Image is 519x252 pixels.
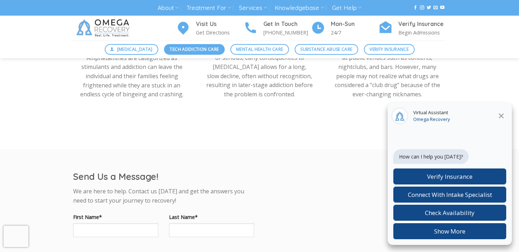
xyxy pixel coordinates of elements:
[169,213,254,221] label: Last Name*
[331,28,378,37] p: 24/7
[398,28,446,37] p: Begin Admissions
[73,187,254,205] p: We are here to help. Contact us [DATE] and get the answers you need to start your journey to reco...
[73,16,135,41] img: Omega Recovery
[170,46,219,53] span: Tech Addiction Care
[236,46,283,53] span: Mental Health Care
[300,46,352,53] span: Substance Abuse Care
[334,44,441,99] p: Young adults commonly use club drugs at public venues such as concerts, nightclubs, and bars. How...
[413,5,417,10] a: Follow on Facebook
[176,20,244,37] a: Visit Us Get Directions
[164,44,225,55] a: Tech Addiction Care
[244,20,311,37] a: Get In Touch [PHONE_NUMBER]
[78,54,185,99] p: Amphetamines are categorized as stimulants and addiction can leave the individual and their famil...
[295,44,358,55] a: Substance Abuse Care
[239,1,267,15] a: Services
[440,5,444,10] a: Follow on YouTube
[427,5,431,10] a: Follow on Twitter
[433,5,438,10] a: Send us an email
[370,46,409,53] span: Verify Insurance
[196,28,244,37] p: Get Directions
[196,20,244,29] h4: Visit Us
[364,44,415,55] a: Verify Insurance
[73,171,254,182] h2: Send Us a Message!
[263,28,311,37] p: [PHONE_NUMBER]
[263,20,311,29] h4: Get In Touch
[117,46,153,53] span: [MEDICAL_DATA]
[332,1,361,15] a: Get Help
[73,213,158,221] label: First Name*
[398,20,446,29] h4: Verify Insurance
[206,44,313,99] p: The unfortunate truth is that the lack of serious, early consequences to [MEDICAL_DATA] allows fo...
[186,1,231,15] a: Treatment For
[420,5,424,10] a: Follow on Instagram
[378,20,446,37] a: Verify Insurance Begin Admissions
[105,44,159,55] a: [MEDICAL_DATA]
[275,1,324,15] a: Knowledgebase
[158,1,179,15] a: About
[331,20,378,29] h4: Mon-Sun
[230,44,289,55] a: Mental Health Care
